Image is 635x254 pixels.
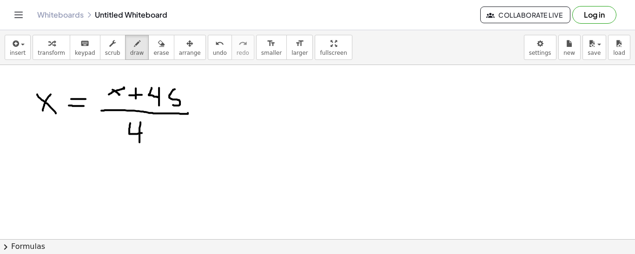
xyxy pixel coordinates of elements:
[237,50,249,56] span: redo
[11,7,26,22] button: Toggle navigation
[613,50,625,56] span: load
[10,50,26,56] span: insert
[148,35,174,60] button: erase
[267,38,276,49] i: format_size
[608,35,630,60] button: load
[125,35,149,60] button: draw
[70,35,100,60] button: keyboardkeypad
[37,10,84,20] a: Whiteboards
[213,50,227,56] span: undo
[524,35,556,60] button: settings
[179,50,201,56] span: arrange
[130,50,144,56] span: draw
[558,35,581,60] button: new
[105,50,120,56] span: scrub
[291,50,308,56] span: larger
[480,7,570,23] button: Collaborate Live
[529,50,551,56] span: settings
[153,50,169,56] span: erase
[80,38,89,49] i: keyboard
[100,35,126,60] button: scrub
[572,6,616,24] button: Log in
[588,50,601,56] span: save
[261,50,282,56] span: smaller
[208,35,232,60] button: undoundo
[75,50,95,56] span: keypad
[315,35,352,60] button: fullscreen
[174,35,206,60] button: arrange
[215,38,224,49] i: undo
[320,50,347,56] span: fullscreen
[33,35,70,60] button: transform
[295,38,304,49] i: format_size
[488,11,562,19] span: Collaborate Live
[232,35,254,60] button: redoredo
[238,38,247,49] i: redo
[286,35,313,60] button: format_sizelarger
[38,50,65,56] span: transform
[582,35,606,60] button: save
[563,50,575,56] span: new
[5,35,31,60] button: insert
[256,35,287,60] button: format_sizesmaller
